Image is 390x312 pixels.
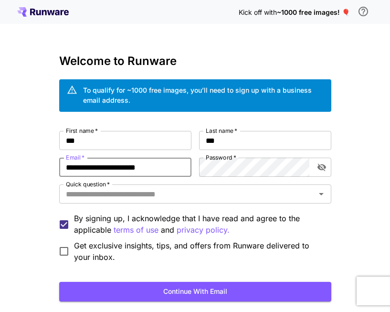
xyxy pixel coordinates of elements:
[177,224,230,236] p: privacy policy.
[177,224,230,236] button: By signing up, I acknowledge that I have read and agree to the applicable terms of use and
[59,54,331,68] h3: Welcome to Runware
[83,85,324,105] div: To qualify for ~1000 free images, you’ll need to sign up with a business email address.
[114,224,158,236] p: terms of use
[74,213,324,236] p: By signing up, I acknowledge that I have read and agree to the applicable and
[66,127,98,135] label: First name
[239,8,277,16] span: Kick off with
[66,153,84,161] label: Email
[354,2,373,21] button: In order to qualify for free credit, you need to sign up with a business email address and click ...
[59,282,331,301] button: Continue with email
[114,224,158,236] button: By signing up, I acknowledge that I have read and agree to the applicable and privacy policy.
[206,127,237,135] label: Last name
[66,180,110,188] label: Quick question
[277,8,350,16] span: ~1000 free images! 🎈
[313,159,330,176] button: toggle password visibility
[315,187,328,201] button: Open
[74,240,324,263] span: Get exclusive insights, tips, and offers from Runware delivered to your inbox.
[206,153,236,161] label: Password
